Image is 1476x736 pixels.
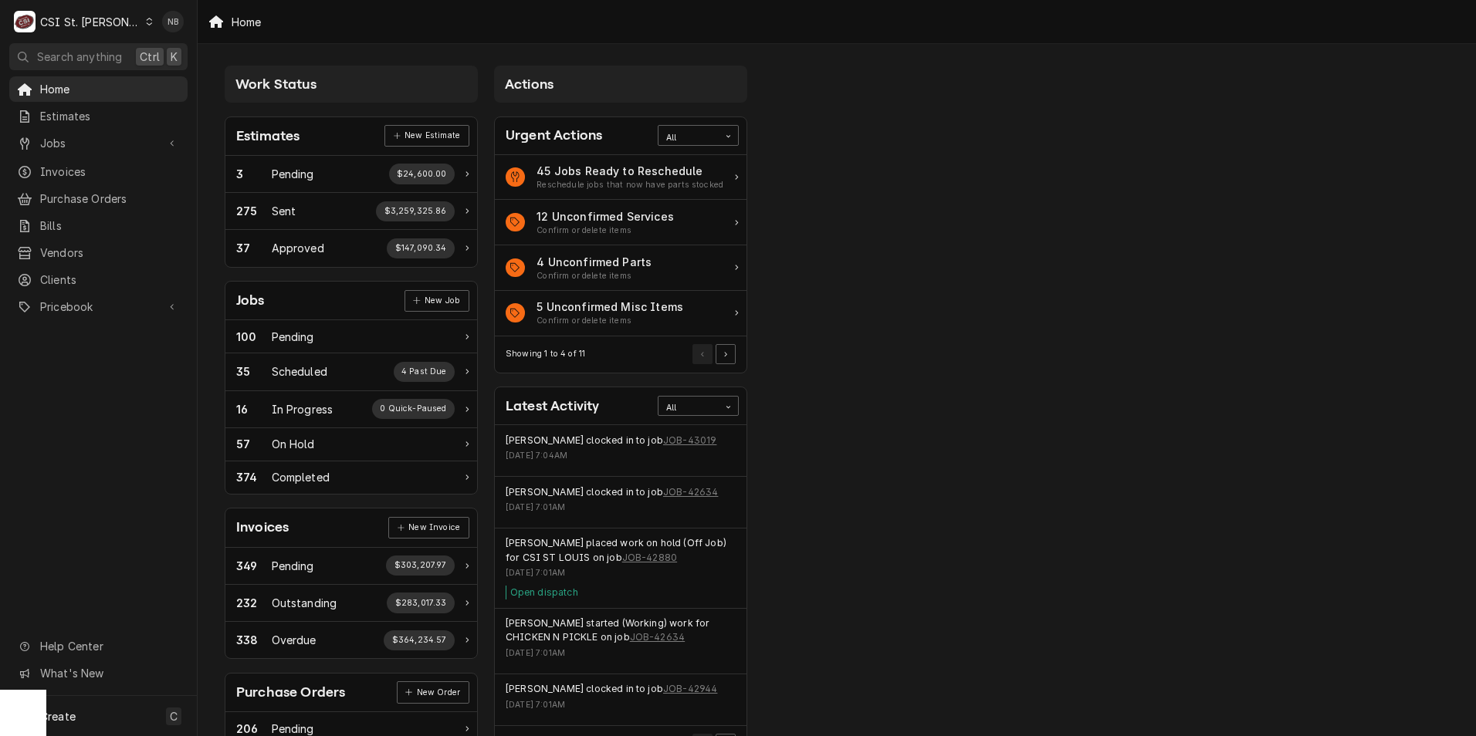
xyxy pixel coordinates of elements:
[397,681,469,703] a: New Order
[9,213,188,238] a: Bills
[389,164,455,184] div: Work Status Supplemental Data
[658,125,739,145] div: Card Data Filter Control
[663,682,717,696] a: JOB-42944
[388,517,469,538] div: Card Link Button
[272,469,330,485] div: Work Status Title
[9,660,188,686] a: Go to What's New
[405,290,469,312] div: Card Link Button
[387,238,455,258] div: Work Status Supplemental Data
[272,436,315,452] div: Work Status Title
[630,630,685,644] a: JOB-42634
[40,218,180,234] span: Bills
[225,117,477,156] div: Card Header
[236,290,265,311] div: Card Title
[495,425,746,477] div: Event
[387,593,455,613] div: Work Status Supplemental Data
[140,49,160,65] span: Ctrl
[225,585,477,622] a: Work Status
[506,536,736,599] div: Event Details
[9,240,188,265] a: Vendors
[495,117,746,155] div: Card Header
[658,396,739,416] div: Card Data Filter Control
[225,508,478,659] div: Card: Invoices
[9,633,188,659] a: Go to Help Center
[236,329,272,345] div: Work Status Count
[663,485,718,499] a: JOB-42634
[225,156,477,193] a: Work Status
[225,461,477,494] div: Work Status
[495,477,746,528] div: Event
[506,434,716,468] div: Event Details
[537,208,674,225] div: Action Item Title
[236,558,272,574] div: Work Status Count
[9,130,188,156] a: Go to Jobs
[537,270,652,282] div: Action Item Suggestion
[495,291,746,336] div: Action Item
[384,125,469,147] div: Card Link Button
[225,193,477,230] a: Work Status
[506,485,718,520] div: Event Details
[537,225,674,237] div: Action Item Suggestion
[40,14,140,30] div: CSI St. [PERSON_NAME]
[495,155,746,201] a: Action Item
[495,155,746,336] div: Card Data
[506,485,718,499] div: Event String
[394,362,455,382] div: Work Status Supplemental Data
[225,622,477,658] a: Work Status
[494,66,747,103] div: Card Column Header
[666,402,711,414] div: All
[236,517,289,538] div: Card Title
[272,401,333,417] div: Work Status Title
[272,558,314,574] div: Work Status Title
[272,240,324,256] div: Work Status Title
[225,674,477,712] div: Card Header
[225,428,477,461] div: Work Status
[37,49,122,65] span: Search anything
[225,282,477,320] div: Card Header
[506,501,718,514] div: Event Timestamp
[272,203,296,219] div: Work Status Title
[495,425,746,725] div: Card Data
[386,555,455,576] div: Work Status Supplemental Data
[225,353,477,390] a: Work Status
[495,245,746,291] div: Action Item
[225,230,477,266] a: Work Status
[225,320,477,494] div: Card Data
[40,108,180,124] span: Estimates
[40,164,180,180] span: Invoices
[537,179,723,191] div: Action Item Suggestion
[505,76,553,92] span: Actions
[40,245,180,261] span: Vendors
[236,203,272,219] div: Work Status Count
[506,682,717,717] div: Event Details
[272,166,314,182] div: Work Status Title
[537,254,652,270] div: Action Item Title
[506,699,717,711] div: Event Timestamp
[236,166,272,182] div: Work Status Count
[495,200,746,245] a: Action Item
[666,132,711,144] div: All
[376,201,455,221] div: Work Status Supplemental Data
[236,682,345,703] div: Card Title
[272,595,337,611] div: Work Status Title
[40,665,178,681] span: What's New
[506,647,736,660] div: Event Timestamp
[162,11,184,32] div: Nick Badolato's Avatar
[9,103,188,129] a: Estimates
[225,116,478,268] div: Card: Estimates
[384,125,469,147] a: New Estimate
[225,156,477,267] div: Card Data
[506,616,736,645] div: Event String
[236,632,272,648] div: Work Status Count
[236,436,272,452] div: Work Status Count
[9,159,188,184] a: Invoices
[236,401,272,417] div: Work Status Count
[384,630,455,650] div: Work Status Supplemental Data
[692,344,713,364] button: Go to Previous Page
[537,163,723,179] div: Action Item Title
[622,551,677,565] a: JOB-42880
